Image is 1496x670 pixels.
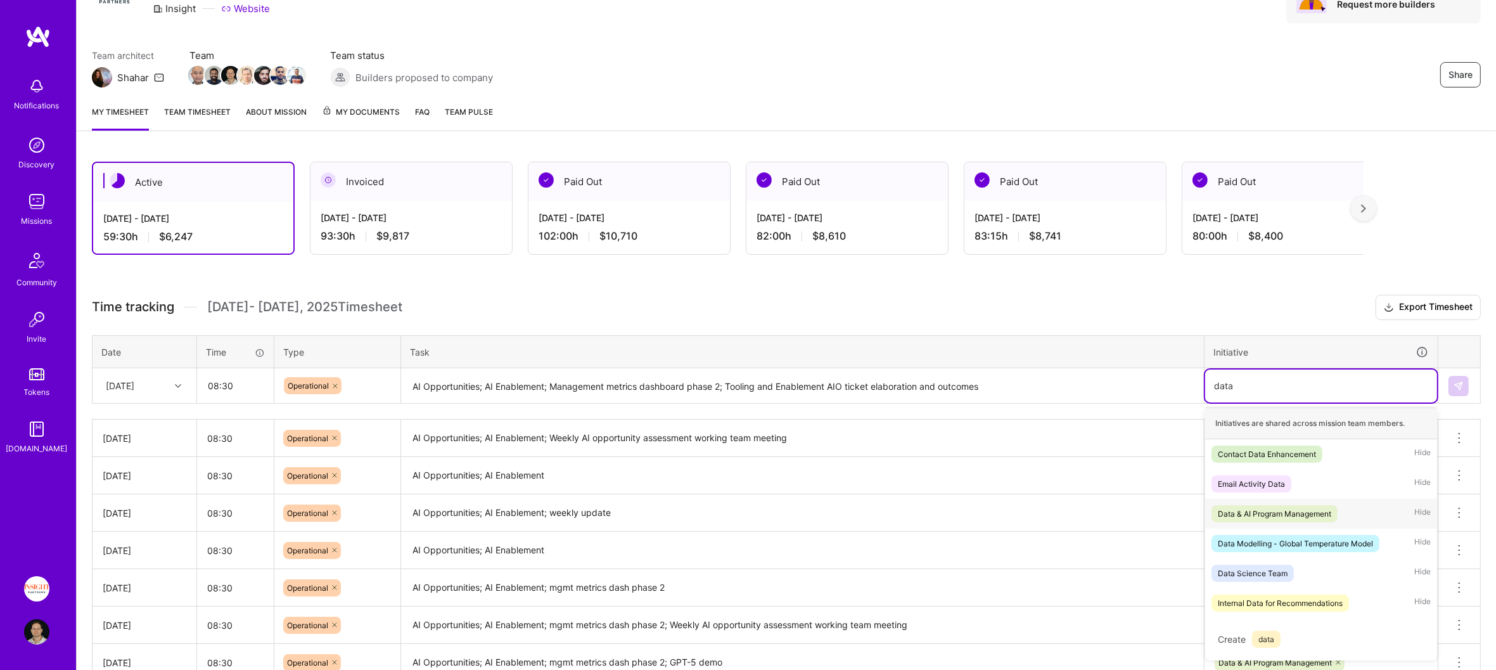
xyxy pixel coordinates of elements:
span: Team status [330,49,493,62]
span: Operational [287,434,328,443]
input: HH:MM [197,534,274,567]
span: Hide [1414,446,1431,463]
img: Team Member Avatar [238,66,257,85]
div: Paid Out [964,162,1166,201]
span: $8,400 [1248,229,1283,243]
div: 93:30 h [321,229,502,243]
div: Shahar [117,71,149,84]
a: Team Member Avatar [255,65,272,86]
img: Submit [1454,381,1464,391]
span: $6,247 [159,230,193,243]
a: Insight Partners: Data & AI - Sourcing [21,576,53,602]
span: [DATE] - [DATE] , 2025 Timesheet [207,299,402,315]
input: HH:MM [197,609,274,642]
span: Hide [1414,595,1431,612]
i: icon Download [1384,301,1394,314]
img: tokens [29,368,44,380]
i: icon Mail [154,72,164,82]
span: Share [1448,68,1473,81]
span: Operational [287,621,328,630]
span: Hide [1414,535,1431,552]
input: HH:MM [198,369,273,403]
img: Team Architect [92,67,112,87]
div: [DATE] [103,469,186,482]
span: $9,817 [376,229,409,243]
span: Operational [287,583,328,593]
div: Invoiced [310,162,512,201]
a: About Mission [246,105,307,131]
span: Operational [287,471,328,480]
img: Community [22,245,52,276]
span: Team Pulse [445,107,493,117]
textarea: AI Opportunities; AI Enablement [402,533,1203,568]
textarea: AI Opportunities; AI Enablement [402,458,1203,493]
span: Team [189,49,305,62]
th: Task [401,335,1205,368]
div: [DATE] [103,432,186,445]
a: Website [221,2,270,15]
span: Hide [1414,505,1431,522]
div: Email Activity Data [1218,477,1285,491]
div: Paid Out [528,162,730,201]
div: [DATE] - [DATE] [103,212,283,225]
img: Paid Out [975,172,990,188]
span: Data & AI Program Management [1218,658,1332,667]
span: Operational [288,381,329,390]
img: Invoiced [321,172,336,188]
div: Notifications [15,99,60,112]
textarea: AI Opportunities; AI Enablement; mgmt metrics dash phase 2 [402,570,1203,605]
span: Operational [287,546,328,555]
span: Operational [287,658,328,667]
img: logo [25,25,51,48]
div: [DOMAIN_NAME] [6,442,68,455]
div: Data Science Team [1218,567,1288,580]
img: User Avatar [24,619,49,645]
button: Share [1440,62,1481,87]
img: Builders proposed to company [330,67,350,87]
a: User Avatar [21,619,53,645]
img: Paid Out [1192,172,1208,188]
img: Team Member Avatar [205,66,224,85]
a: Team Member Avatar [222,65,239,86]
img: Paid Out [539,172,554,188]
i: icon Chevron [175,383,181,389]
input: HH:MM [197,459,274,493]
img: Team Member Avatar [221,66,240,85]
span: $8,610 [812,229,846,243]
div: 59:30 h [103,230,283,243]
span: Hide [1414,475,1431,493]
input: HH:MM [197,496,274,530]
div: 82:00 h [757,229,938,243]
img: Active [110,173,125,188]
div: [DATE] [103,656,186,669]
img: Team Member Avatar [287,66,306,85]
div: Missions [22,214,53,228]
a: Team Member Avatar [189,65,206,86]
img: Invite [24,307,49,332]
img: Insight Partners: Data & AI - Sourcing [24,576,49,602]
div: 83:15 h [975,229,1156,243]
div: Contact Data Enhancement [1218,448,1316,461]
div: [DATE] [103,581,186,595]
div: Discovery [19,158,55,171]
img: teamwork [24,189,49,214]
div: Initiatives are shared across mission team members. [1205,408,1437,439]
div: Community [16,276,57,289]
a: Team timesheet [164,105,231,131]
div: Initiative [1213,345,1429,359]
div: [DATE] - [DATE] [1192,211,1374,224]
div: Paid Out [1182,162,1384,201]
span: Hide [1414,565,1431,582]
a: Team Pulse [445,105,493,131]
button: Export Timesheet [1376,295,1481,320]
textarea: AI Opportunities; AI Enablement; Weekly AI opportunity assessment working team meeting [402,421,1203,456]
div: [DATE] [103,619,186,632]
img: discovery [24,132,49,158]
i: icon CompanyGray [153,4,163,14]
div: Internal Data for Recommendations [1218,596,1343,610]
div: [DATE] - [DATE] [975,211,1156,224]
div: Data Modelling - Global Temperature Model [1218,537,1373,550]
input: HH:MM [197,571,274,605]
div: [DATE] [103,506,186,520]
input: HH:MM [197,422,274,455]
